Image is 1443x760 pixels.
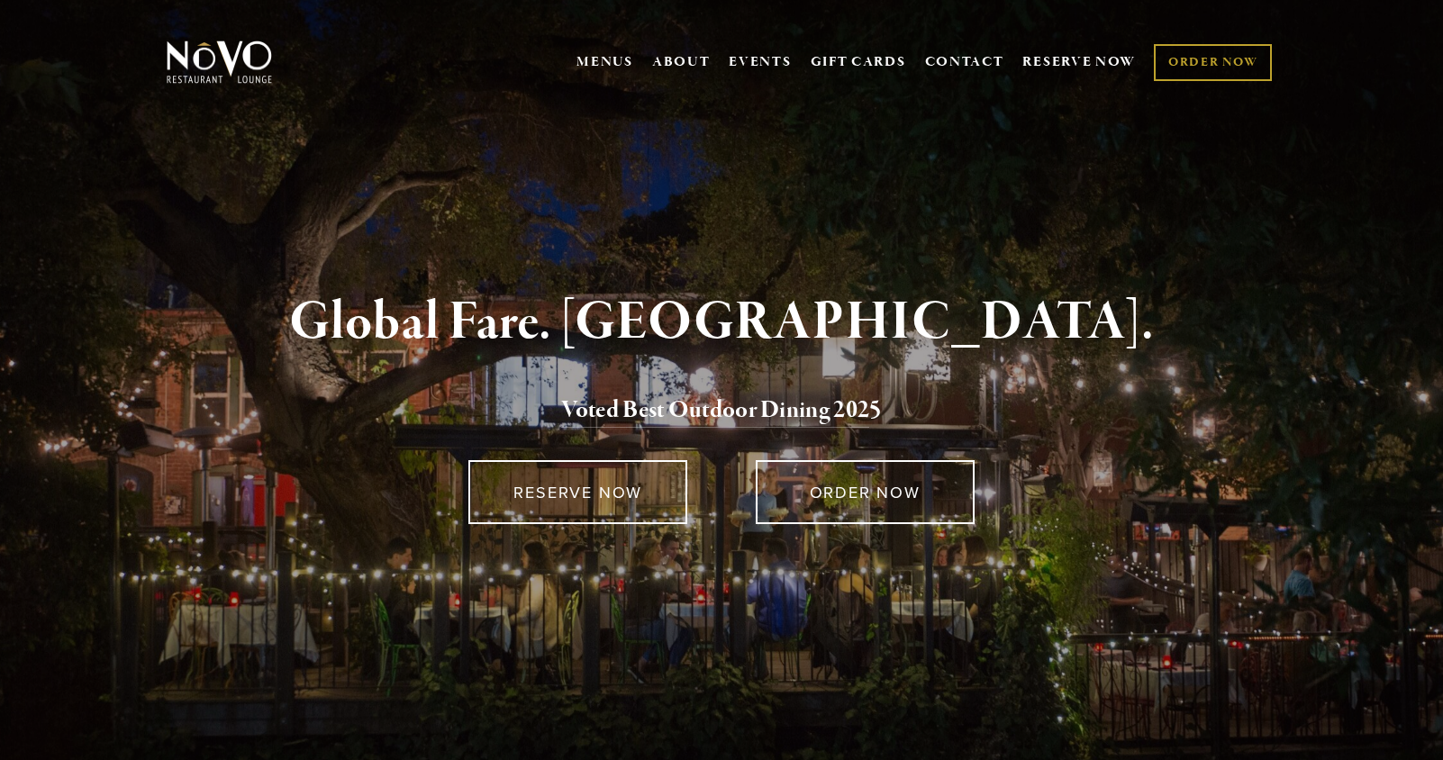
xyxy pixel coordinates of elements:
[163,40,276,85] img: Novo Restaurant &amp; Lounge
[925,45,1004,79] a: CONTACT
[756,460,975,524] a: ORDER NOW
[811,45,906,79] a: GIFT CARDS
[576,53,633,71] a: MENUS
[561,394,869,429] a: Voted Best Outdoor Dining 202
[468,460,687,524] a: RESERVE NOW
[729,53,791,71] a: EVENTS
[1022,45,1136,79] a: RESERVE NOW
[1154,44,1272,81] a: ORDER NOW
[289,288,1153,357] strong: Global Fare. [GEOGRAPHIC_DATA].
[652,53,711,71] a: ABOUT
[196,392,1247,430] h2: 5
